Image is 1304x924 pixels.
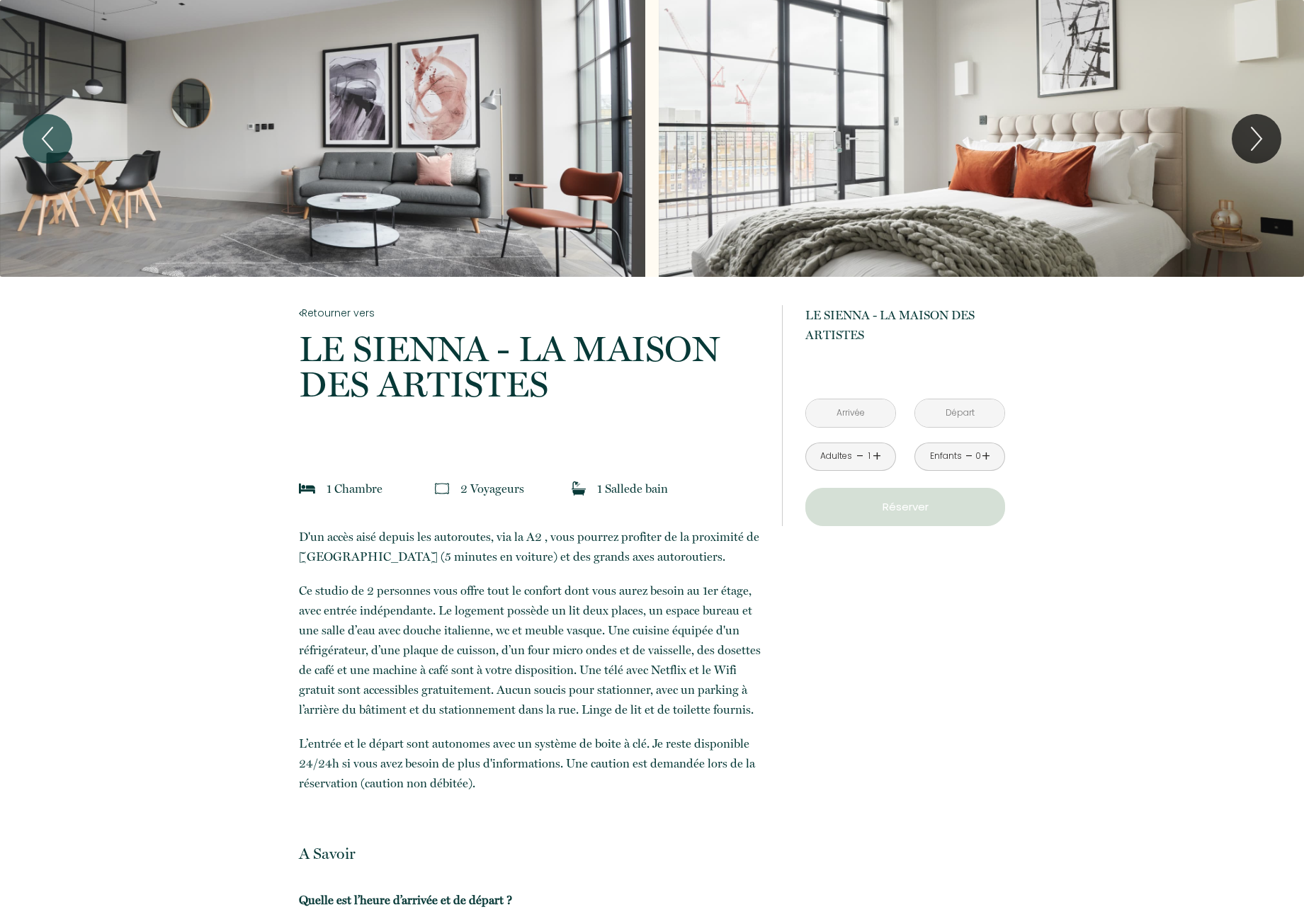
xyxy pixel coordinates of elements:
[327,479,382,498] p: 1 Chambre
[299,844,764,863] p: A Savoir
[299,893,512,907] b: Quelle est l’heure d’arrivée et de départ ?
[23,114,72,164] button: Previous
[810,498,1000,515] p: Réserver
[460,479,524,498] p: 2 Voyageur
[299,527,764,566] p: D'un accès aisé depuis les autoroutes, via la A2 , vous pourrez profiter de la proximité de [GEOG...
[805,488,1005,526] button: Réserver
[519,481,524,496] span: s
[1232,114,1281,164] button: Next
[597,479,668,498] p: 1 Salle de bain
[299,581,764,719] p: Ce studio de 2 personnes vous offre tout le confort dont vous aurez besoin au 1er étage, avec ent...
[820,450,852,463] div: Adultes
[299,734,764,793] p: L’entrée et le départ sont autonomes avec un système de boite à clé. Je reste disponible 24/24h s...
[866,450,873,463] div: 1
[806,399,895,427] input: Arrivée
[982,445,990,467] a: +
[435,481,449,496] img: guests
[873,445,881,467] a: +
[299,305,764,321] a: Retourner vers
[805,305,1005,345] p: LE SIENNA - LA MAISON DES ARTISTES
[915,399,1004,427] input: Départ
[930,450,962,463] div: Enfants
[975,450,982,463] div: 0
[856,445,864,467] a: -
[299,331,764,402] p: LE SIENNA - LA MAISON DES ARTISTES
[965,445,973,467] a: -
